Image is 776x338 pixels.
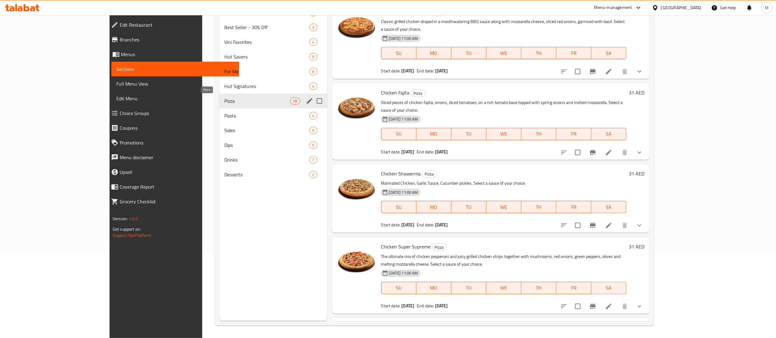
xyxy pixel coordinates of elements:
[629,8,644,16] h6: 31 AED
[106,179,239,194] a: Coverage Report
[617,218,632,233] button: delete
[524,49,554,58] span: TH
[381,128,416,140] button: SU
[310,128,317,133] span: 9
[419,49,449,58] span: MO
[765,4,769,11] span: M
[556,201,591,213] button: FR
[120,21,234,29] span: Edit Restaurant
[384,129,414,138] span: SU
[417,67,434,75] span: End date:
[381,302,401,310] span: Start date:
[435,148,448,156] b: [DATE]
[594,129,624,138] span: SA
[591,201,626,213] button: SA
[387,116,421,122] span: [DATE] 11:00 AM
[387,270,421,276] span: [DATE] 11:00 AM
[219,79,327,94] div: Hut Signatures4
[557,64,571,79] button: sort-choices
[381,201,416,213] button: SU
[571,146,584,159] span: Select to update
[605,68,612,75] a: Edit menu item
[224,171,309,178] div: Desserts
[106,121,239,135] a: Coupons
[224,83,309,90] span: Hut Signatures
[401,221,414,229] b: [DATE]
[617,145,632,160] button: delete
[585,299,600,314] button: Branch-specific-item
[219,138,327,152] div: Dips5
[486,128,521,140] button: WE
[632,299,647,314] button: show more
[111,76,239,91] a: Full Menu View
[585,218,600,233] button: Branch-specific-item
[417,148,434,156] span: End date:
[290,98,299,104] span: 18
[310,113,317,119] span: 4
[224,38,309,46] span: Vini Favorites
[224,156,309,163] div: Drinks
[629,169,644,178] h6: 31 AED
[120,36,234,43] span: Branches
[451,201,486,213] button: TU
[120,124,234,132] span: Coupons
[401,302,414,310] b: [DATE]
[571,219,584,232] span: Select to update
[636,303,643,310] svg: Show Choices
[106,135,239,150] a: Promotions
[591,47,626,59] button: SA
[401,67,414,75] b: [DATE]
[111,91,239,106] a: Edit Menu
[305,96,314,106] button: edit
[559,49,589,58] span: FR
[416,201,451,213] button: MO
[106,165,239,179] a: Upsell
[411,90,425,97] span: Pizza
[585,145,600,160] button: Branch-specific-item
[435,221,448,229] b: [DATE]
[423,171,437,178] span: Pizza
[224,97,290,105] span: Pizza
[219,108,327,123] div: Pasta4
[310,25,317,30] span: 3
[416,282,451,294] button: MO
[337,242,376,282] img: Chicken Super Supreme
[557,145,571,160] button: sort-choices
[557,299,571,314] button: sort-choices
[489,283,519,292] span: WE
[224,53,309,60] span: Hut Savers
[617,299,632,314] button: delete
[559,203,589,212] span: FR
[617,64,632,79] button: delete
[454,203,484,212] span: TU
[605,149,612,156] a: Edit menu item
[381,282,416,294] button: SU
[310,39,317,45] span: 4
[594,49,624,58] span: SA
[454,49,484,58] span: TU
[435,67,448,75] b: [DATE]
[384,203,414,212] span: SU
[636,222,643,229] svg: Show Choices
[521,47,556,59] button: TH
[219,64,327,79] div: For Me8
[451,282,486,294] button: TU
[556,47,591,59] button: FR
[556,128,591,140] button: FR
[224,24,309,31] span: Best Seller - 30% Off
[337,88,376,128] img: Chicken Fajita
[224,68,309,75] div: For Me
[556,282,591,294] button: FR
[381,67,401,75] span: Start date:
[120,139,234,146] span: Promotions
[521,282,556,294] button: TH
[571,300,584,313] span: Select to update
[632,218,647,233] button: show more
[591,282,626,294] button: SA
[381,221,401,229] span: Start date:
[489,203,519,212] span: WE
